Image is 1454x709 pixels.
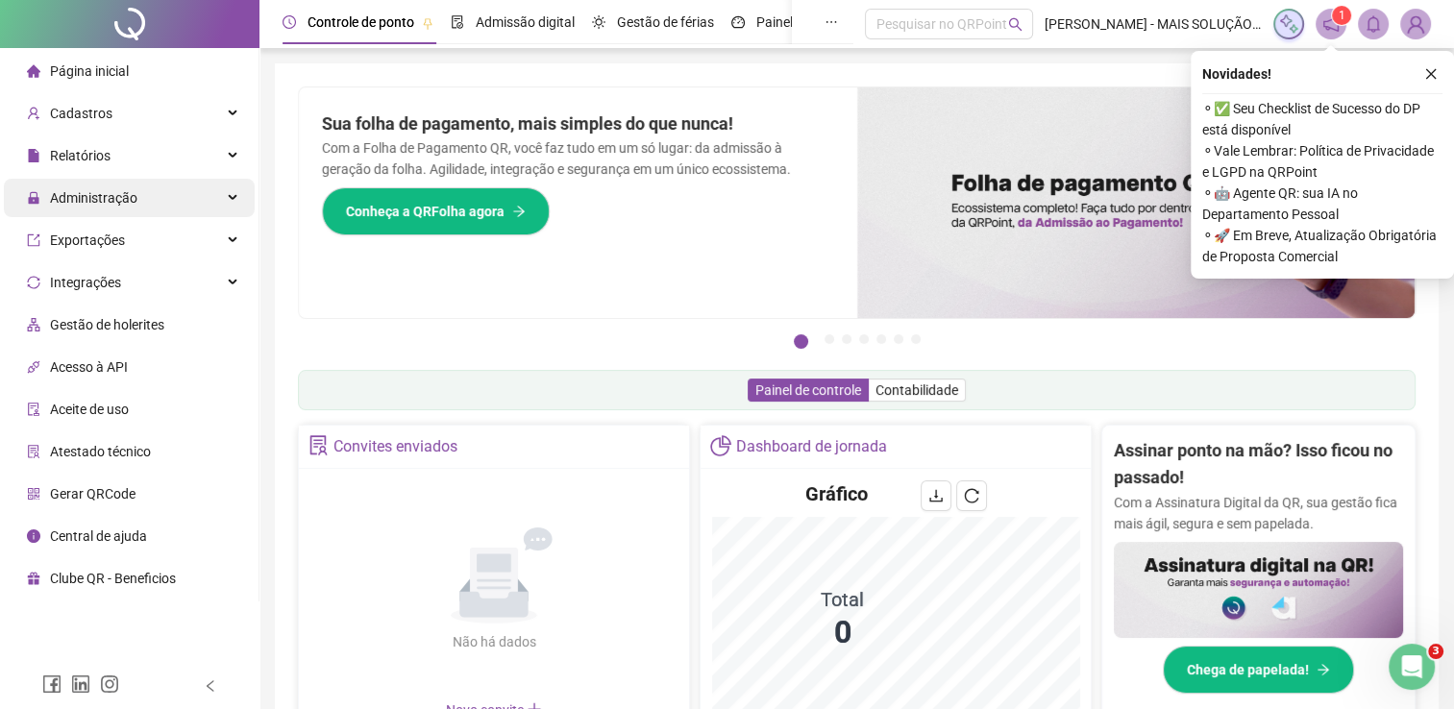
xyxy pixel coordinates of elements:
span: solution [308,435,329,455]
span: apartment [27,318,40,331]
span: user-add [27,107,40,120]
span: Acesso à API [50,359,128,375]
span: pie-chart [710,435,730,455]
iframe: Intercom live chat [1389,644,1435,690]
span: qrcode [27,487,40,501]
span: bell [1365,15,1382,33]
span: pushpin [422,17,433,29]
span: Gestão de holerites [50,317,164,332]
span: Aceite de uso [50,402,129,417]
button: 5 [876,334,886,344]
span: Novidades ! [1202,63,1271,85]
span: home [27,64,40,78]
span: file [27,149,40,162]
span: instagram [100,674,119,694]
span: search [1008,17,1023,32]
span: [PERSON_NAME] - MAIS SOLUÇÃO SERVIÇOS DE CONTABILIDADE EIRELI [1045,13,1262,35]
button: Conheça a QRFolha agora [322,187,550,235]
span: reload [964,488,979,503]
span: Conheça a QRFolha agora [346,201,505,222]
span: Contabilidade [875,382,958,398]
span: export [27,233,40,247]
img: 2409 [1401,10,1430,38]
span: sun [592,15,605,29]
span: solution [27,445,40,458]
button: 7 [911,334,921,344]
button: 6 [894,334,903,344]
span: ⚬ ✅ Seu Checklist de Sucesso do DP está disponível [1202,98,1442,140]
h4: Gráfico [805,480,868,507]
h2: Sua folha de pagamento, mais simples do que nunca! [322,110,834,137]
button: Chega de papelada! [1163,646,1354,694]
span: Integrações [50,275,121,290]
button: 4 [859,334,869,344]
p: Com a Assinatura Digital da QR, sua gestão fica mais ágil, segura e sem papelada. [1114,492,1403,534]
span: audit [27,403,40,416]
span: Gerar QRCode [50,486,136,501]
span: linkedin [71,674,90,694]
span: Chega de papelada! [1187,659,1309,680]
img: sparkle-icon.fc2bf0ac1784a2077858766a79e2daf3.svg [1278,13,1299,35]
img: banner%2F02c71560-61a6-44d4-94b9-c8ab97240462.png [1114,542,1403,638]
span: ⚬ 🤖 Agente QR: sua IA no Departamento Pessoal [1202,183,1442,225]
h2: Assinar ponto na mão? Isso ficou no passado! [1114,437,1403,492]
span: info-circle [27,529,40,543]
span: ellipsis [825,15,838,29]
span: facebook [42,674,62,694]
span: gift [27,572,40,585]
p: Com a Folha de Pagamento QR, você faz tudo em um só lugar: da admissão à geração da folha. Agilid... [322,137,834,180]
span: dashboard [731,15,745,29]
span: Página inicial [50,63,129,79]
span: Relatórios [50,148,111,163]
span: Clube QR - Beneficios [50,571,176,586]
span: notification [1322,15,1340,33]
span: Controle de ponto [308,14,414,30]
sup: 1 [1332,6,1351,25]
span: lock [27,191,40,205]
span: sync [27,276,40,289]
span: Administração [50,190,137,206]
div: Convites enviados [333,430,457,463]
div: Dashboard de jornada [736,430,887,463]
span: Painel do DP [756,14,831,30]
span: Gestão de férias [617,14,714,30]
div: Não há dados [406,631,582,652]
span: 1 [1339,9,1345,22]
span: Admissão digital [476,14,575,30]
span: Cadastros [50,106,112,121]
span: Atestado técnico [50,444,151,459]
span: 3 [1428,644,1443,659]
span: api [27,360,40,374]
span: file-done [451,15,464,29]
button: 1 [794,334,808,349]
button: 3 [842,334,851,344]
span: arrow-right [1317,663,1330,676]
span: Exportações [50,232,125,248]
span: clock-circle [283,15,296,29]
span: arrow-right [512,205,526,218]
img: banner%2F8d14a306-6205-4263-8e5b-06e9a85ad873.png [857,87,1416,318]
span: ⚬ Vale Lembrar: Política de Privacidade e LGPD na QRPoint [1202,140,1442,183]
span: close [1424,67,1438,81]
button: 2 [825,334,834,344]
span: Painel de controle [755,382,861,398]
span: Central de ajuda [50,528,147,544]
span: left [204,679,217,693]
span: ⚬ 🚀 Em Breve, Atualização Obrigatória de Proposta Comercial [1202,225,1442,267]
span: download [928,488,944,503]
